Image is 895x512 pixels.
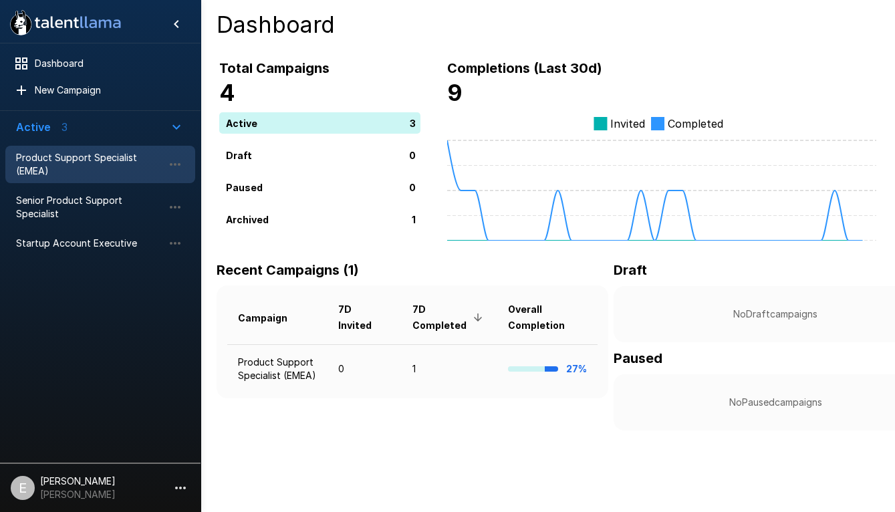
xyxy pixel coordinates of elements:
[614,350,662,366] b: Paused
[227,344,328,393] td: Product Support Specialist (EMEA)
[219,79,235,106] b: 4
[412,301,486,334] span: 7D Completed
[614,262,647,278] b: Draft
[217,11,879,39] h4: Dashboard
[409,148,416,162] p: 0
[328,344,402,393] td: 0
[219,60,330,76] b: Total Campaigns
[447,60,602,76] b: Completions (Last 30d)
[238,310,305,326] span: Campaign
[447,79,463,106] b: 9
[508,301,587,334] span: Overall Completion
[566,363,587,374] b: 27%
[338,301,391,334] span: 7D Invited
[410,116,416,130] p: 3
[217,262,359,278] b: Recent Campaigns (1)
[412,212,416,226] p: 1
[402,344,497,393] td: 1
[409,180,416,194] p: 0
